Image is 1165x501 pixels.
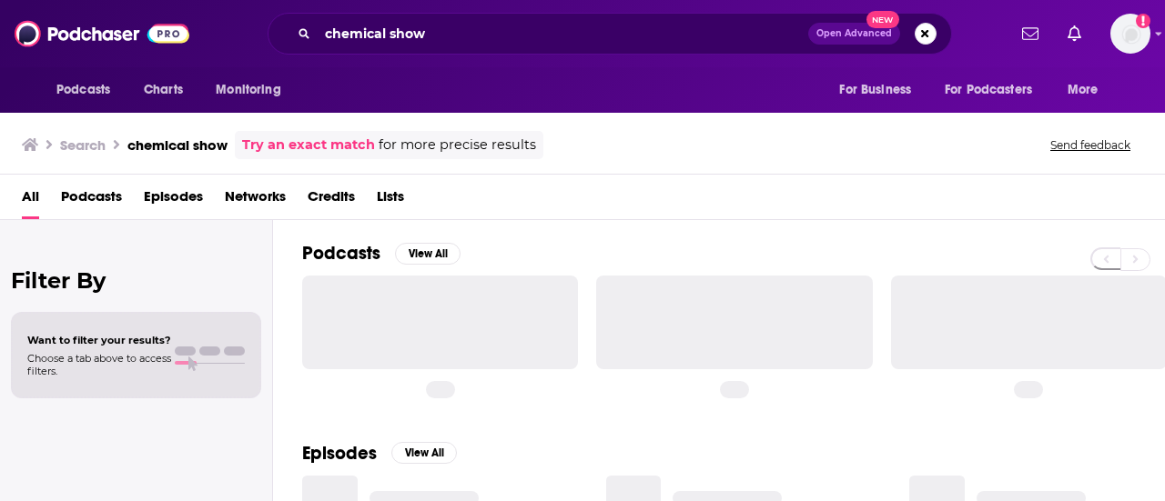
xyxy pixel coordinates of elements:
span: Charts [144,77,183,103]
span: for more precise results [379,135,536,155]
a: All [22,182,39,219]
h2: Podcasts [302,242,380,265]
button: Open AdvancedNew [808,23,900,45]
a: Podcasts [61,182,122,219]
button: Send feedback [1045,137,1136,153]
a: Charts [132,73,194,107]
span: For Business [839,77,911,103]
img: User Profile [1110,14,1150,54]
button: open menu [826,73,934,107]
span: More [1068,77,1099,103]
svg: Add a profile image [1136,14,1150,28]
a: Show notifications dropdown [1015,18,1046,49]
span: New [866,11,899,28]
a: Networks [225,182,286,219]
span: Logged in as HavasFormulab2b [1110,14,1150,54]
h2: Episodes [302,442,377,465]
button: open menu [933,73,1059,107]
button: View All [391,442,457,464]
div: Search podcasts, credits, & more... [268,13,952,55]
img: Podchaser - Follow, Share and Rate Podcasts [15,16,189,51]
span: Choose a tab above to access filters. [27,352,171,377]
a: Show notifications dropdown [1060,18,1089,49]
a: Try an exact match [242,135,375,155]
a: Episodes [144,182,203,219]
h2: Filter By [11,267,261,294]
button: open menu [1055,73,1121,107]
span: Open Advanced [816,29,892,38]
button: open menu [44,73,134,107]
a: Lists [377,182,404,219]
span: Monitoring [216,77,280,103]
button: Show profile menu [1110,14,1150,54]
button: open menu [203,73,304,107]
span: Want to filter your results? [27,334,171,346]
span: Podcasts [56,77,110,103]
button: View All [395,243,461,265]
span: For Podcasters [945,77,1032,103]
input: Search podcasts, credits, & more... [318,19,808,48]
h3: Search [60,136,106,154]
h3: chemical show [127,136,228,154]
a: PodcastsView All [302,242,461,265]
a: EpisodesView All [302,442,457,465]
a: Credits [308,182,355,219]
